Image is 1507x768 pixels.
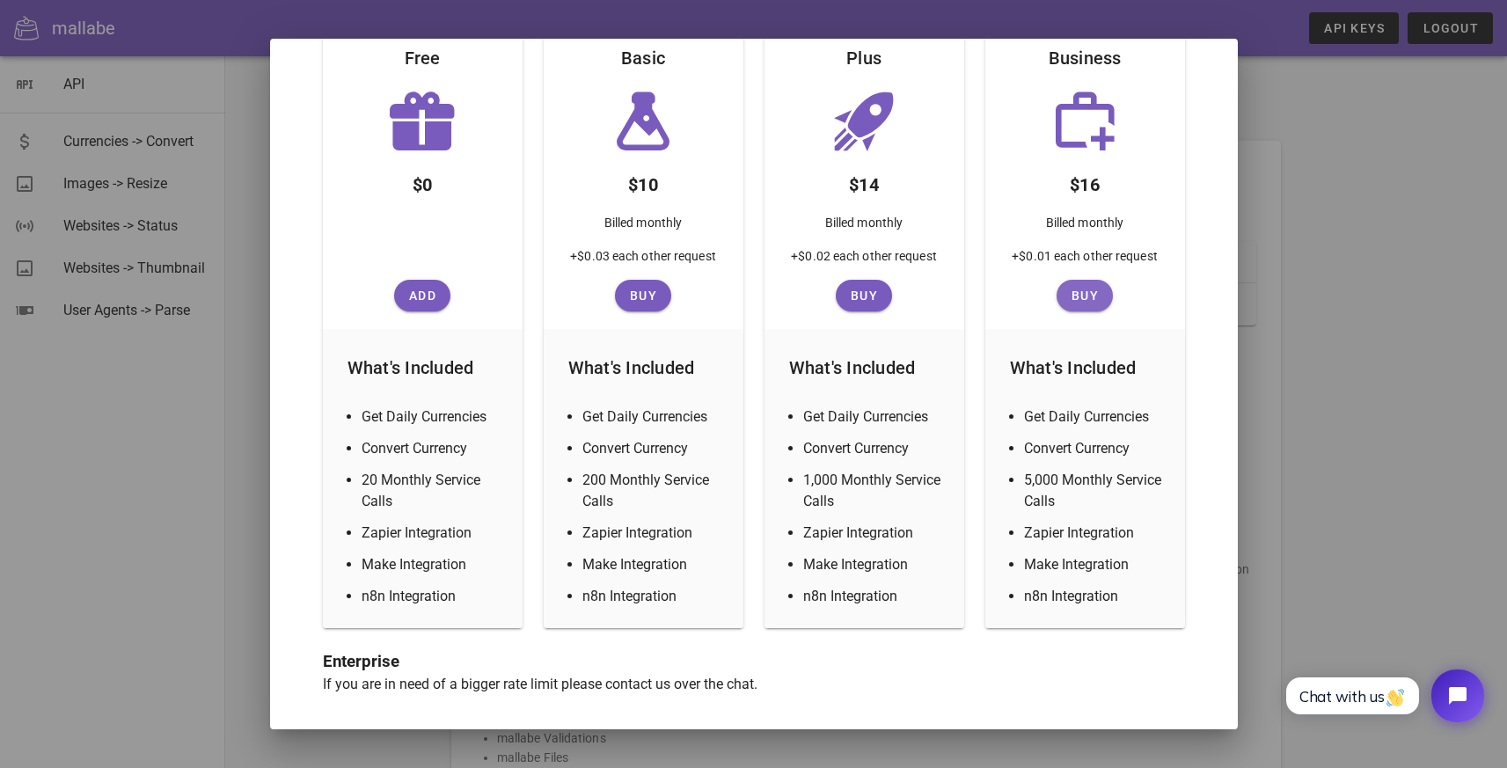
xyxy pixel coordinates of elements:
[582,523,726,544] li: Zapier Integration
[590,206,696,246] div: Billed monthly
[607,30,679,86] div: Basic
[1035,30,1136,86] div: Business
[362,438,505,459] li: Convert Currency
[1024,470,1167,512] li: 5,000 Monthly Service Calls
[803,470,947,512] li: 1,000 Monthly Service Calls
[582,554,726,575] li: Make Integration
[554,340,733,396] div: What's Included
[362,406,505,428] li: Get Daily Currencies
[1267,655,1499,737] iframe: Tidio Chat
[622,289,664,303] span: Buy
[1024,523,1167,544] li: Zapier Integration
[362,586,505,607] li: n8n Integration
[803,523,947,544] li: Zapier Integration
[832,30,896,86] div: Plus
[582,586,726,607] li: n8n Integration
[362,554,505,575] li: Make Integration
[1032,206,1138,246] div: Billed monthly
[1057,280,1113,311] button: Buy
[843,289,885,303] span: Buy
[1024,406,1167,428] li: Get Daily Currencies
[1024,586,1167,607] li: n8n Integration
[1056,157,1114,206] div: $16
[333,340,512,396] div: What's Included
[401,289,443,303] span: Add
[323,649,1185,674] h3: Enterprise
[556,246,730,280] div: +$0.03 each other request
[836,280,892,311] button: Buy
[362,470,505,512] li: 20 Monthly Service Calls
[614,157,672,206] div: $10
[362,523,505,544] li: Zapier Integration
[615,280,671,311] button: Buy
[777,246,951,280] div: +$0.02 each other request
[998,246,1172,280] div: +$0.01 each other request
[1064,289,1106,303] span: Buy
[775,340,954,396] div: What's Included
[803,554,947,575] li: Make Integration
[394,280,450,311] button: Add
[323,674,1185,695] p: If you are in need of a bigger rate limit please contact us over the chat.
[803,438,947,459] li: Convert Currency
[582,438,726,459] li: Convert Currency
[1024,554,1167,575] li: Make Integration
[582,406,726,428] li: Get Daily Currencies
[803,586,947,607] li: n8n Integration
[811,206,917,246] div: Billed monthly
[391,30,455,86] div: Free
[835,157,893,206] div: $14
[582,470,726,512] li: 200 Monthly Service Calls
[996,340,1174,396] div: What's Included
[803,406,947,428] li: Get Daily Currencies
[1024,438,1167,459] li: Convert Currency
[399,157,447,206] div: $0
